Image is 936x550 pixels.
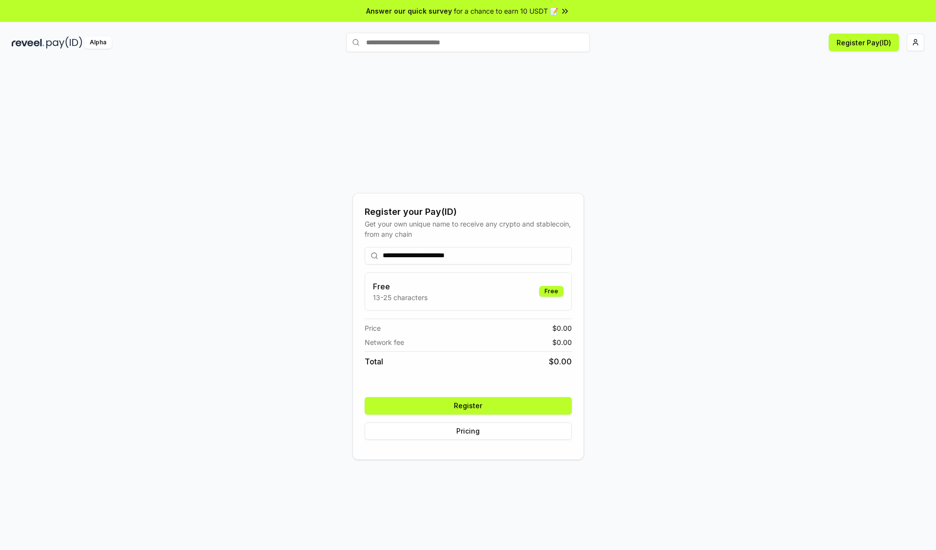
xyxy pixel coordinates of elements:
[46,37,82,49] img: pay_id
[84,37,112,49] div: Alpha
[552,337,572,347] span: $ 0.00
[365,397,572,415] button: Register
[539,286,564,297] div: Free
[373,281,428,292] h3: Free
[829,34,899,51] button: Register Pay(ID)
[365,337,404,347] span: Network fee
[365,205,572,219] div: Register your Pay(ID)
[373,292,428,303] p: 13-25 characters
[552,323,572,333] span: $ 0.00
[365,356,383,367] span: Total
[12,37,44,49] img: reveel_dark
[366,6,452,16] span: Answer our quick survey
[365,323,381,333] span: Price
[365,219,572,239] div: Get your own unique name to receive any crypto and stablecoin, from any chain
[549,356,572,367] span: $ 0.00
[365,422,572,440] button: Pricing
[454,6,558,16] span: for a chance to earn 10 USDT 📝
